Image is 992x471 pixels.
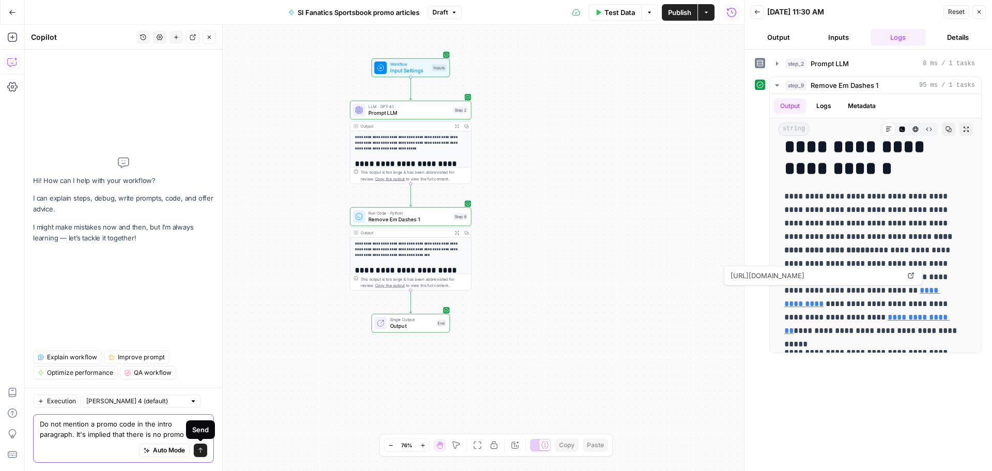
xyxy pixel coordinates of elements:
span: string [778,123,810,136]
span: Optimize performance [47,368,113,377]
p: I might make mistakes now and then, but I’m always learning — let’s tackle it together! [33,222,214,244]
button: Output [774,98,806,114]
button: Auto Mode [139,444,190,457]
span: Publish [668,7,691,18]
div: This output is too large & has been abbreviated for review. to view the full content. [361,276,468,288]
span: Prompt LLM [368,109,450,117]
div: Step 9 [453,213,468,220]
button: Metadata [842,98,882,114]
span: LLM · GPT-4.1 [368,103,450,110]
g: Edge from step_2 to step_9 [410,184,412,206]
button: Reset [943,5,969,19]
p: I can explain steps, debug, write prompts, code, and offer advice. [33,193,214,215]
p: Hi! How can I help with your workflow? [33,175,214,186]
button: SI Fanatics Sportsbook promo articles [282,4,426,21]
div: WorkflowInput SettingsInputs [350,58,471,77]
span: Test Data [605,7,635,18]
button: Logs [810,98,838,114]
button: Output [751,29,807,45]
span: Improve prompt [118,353,165,362]
div: Send [192,424,209,435]
span: 8 ms / 1 tasks [923,59,975,68]
span: Execution [47,397,76,406]
div: This output is too large & has been abbreviated for review. to view the full content. [361,169,468,181]
button: Draft [428,6,462,19]
button: Logs [871,29,926,45]
span: step_9 [785,80,807,90]
g: Edge from step_9 to end [410,291,412,313]
div: Output [361,230,450,236]
button: Copy [555,438,579,452]
button: Paste [583,438,608,452]
div: Single OutputOutputEnd [350,314,471,332]
span: Output [390,322,433,330]
button: Publish [662,4,698,21]
g: Edge from start to step_2 [410,77,412,100]
div: Copilot [31,32,133,42]
span: Auto Mode [153,446,185,455]
div: Step 2 [453,107,468,114]
span: Remove Em Dashes 1 [368,216,450,223]
span: 95 ms / 1 tasks [919,81,975,90]
input: Claude Sonnet 4 (default) [86,396,185,406]
div: Output [361,123,450,129]
div: 95 ms / 1 tasks [770,94,981,353]
button: Test Data [588,4,641,21]
span: Workflow [390,61,429,67]
button: Explain workflow [33,351,102,364]
button: Improve prompt [104,351,169,364]
button: Execution [33,394,81,408]
span: Copy [559,440,575,450]
button: 95 ms / 1 tasks [770,77,981,94]
span: step_2 [785,58,807,69]
button: Inputs [811,29,866,45]
div: End [436,320,446,327]
button: QA workflow [120,366,176,379]
span: Copy the output [375,176,405,181]
span: Run Code · Python [368,210,450,216]
span: Single Output [390,316,433,323]
button: 8 ms / 1 tasks [770,55,981,72]
span: Explain workflow [47,353,97,362]
span: [URL][DOMAIN_NAME] [729,266,902,285]
span: Reset [948,7,965,17]
span: Paste [587,440,604,450]
span: Remove Em Dashes 1 [811,80,878,90]
span: Input Settings [390,67,429,74]
div: Inputs [432,64,446,71]
span: Draft [432,8,448,17]
button: Details [930,29,986,45]
span: Copy the output [375,283,405,287]
button: Optimize performance [33,366,118,379]
span: QA workflow [134,368,172,377]
span: 76% [401,441,412,449]
textarea: Do not mention a promo code in the intro paragraph. It's implied that there is no promo code. [40,419,207,439]
span: Prompt LLM [811,58,849,69]
span: SI Fanatics Sportsbook promo articles [298,7,420,18]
